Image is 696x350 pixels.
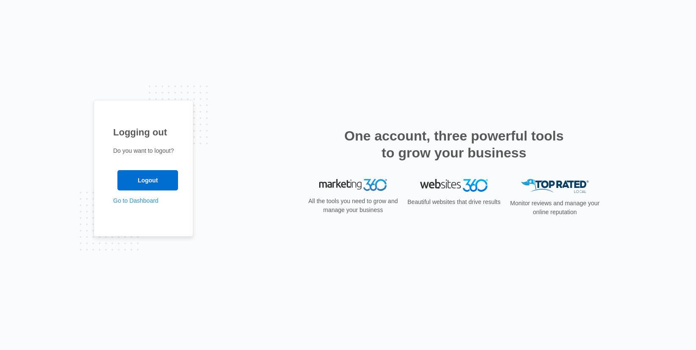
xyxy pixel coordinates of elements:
img: Marketing 360 [319,179,387,191]
input: Logout [117,170,178,190]
p: Monitor reviews and manage your online reputation [507,199,602,217]
img: Websites 360 [420,179,488,191]
p: All the tools you need to grow and manage your business [306,197,401,215]
p: Beautiful websites that drive results [406,198,501,207]
img: Top Rated Local [521,179,589,193]
a: Go to Dashboard [113,197,159,204]
h1: Logging out [113,125,174,139]
p: Do you want to logout? [113,146,174,155]
h2: One account, three powerful tools to grow your business [342,127,566,161]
